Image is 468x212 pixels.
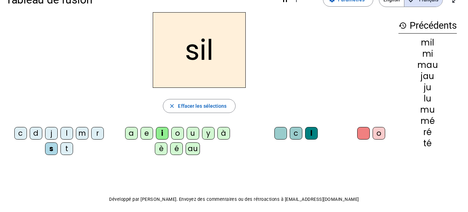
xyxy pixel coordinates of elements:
div: m [76,127,88,140]
div: mé [398,117,457,125]
div: ré [398,128,457,136]
div: c [290,127,302,140]
div: lu [398,94,457,103]
div: mi [398,50,457,58]
div: j [45,127,58,140]
h3: Précédents [398,18,457,34]
div: c [14,127,27,140]
div: au [186,142,200,155]
mat-icon: history [398,21,407,30]
span: Effacer les sélections [178,102,226,110]
div: l [60,127,73,140]
div: u [187,127,199,140]
div: d [30,127,42,140]
div: a [125,127,138,140]
div: té [398,139,457,148]
div: o [171,127,184,140]
div: è [155,142,167,155]
div: jau [398,72,457,80]
div: mau [398,61,457,69]
button: Effacer les sélections [163,99,235,113]
mat-icon: close [169,103,175,109]
div: mil [398,38,457,47]
p: Développé par [PERSON_NAME]. Envoyez des commentaires ou des rétroactions à [EMAIL_ADDRESS][DOMAI... [6,195,462,204]
h2: sil [153,12,246,88]
div: e [141,127,153,140]
div: l [305,127,318,140]
div: t [60,142,73,155]
div: i [156,127,168,140]
div: y [202,127,215,140]
div: r [91,127,104,140]
div: s [45,142,58,155]
div: ju [398,83,457,92]
div: mu [398,106,457,114]
div: é [170,142,183,155]
div: o [373,127,385,140]
div: à [217,127,230,140]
